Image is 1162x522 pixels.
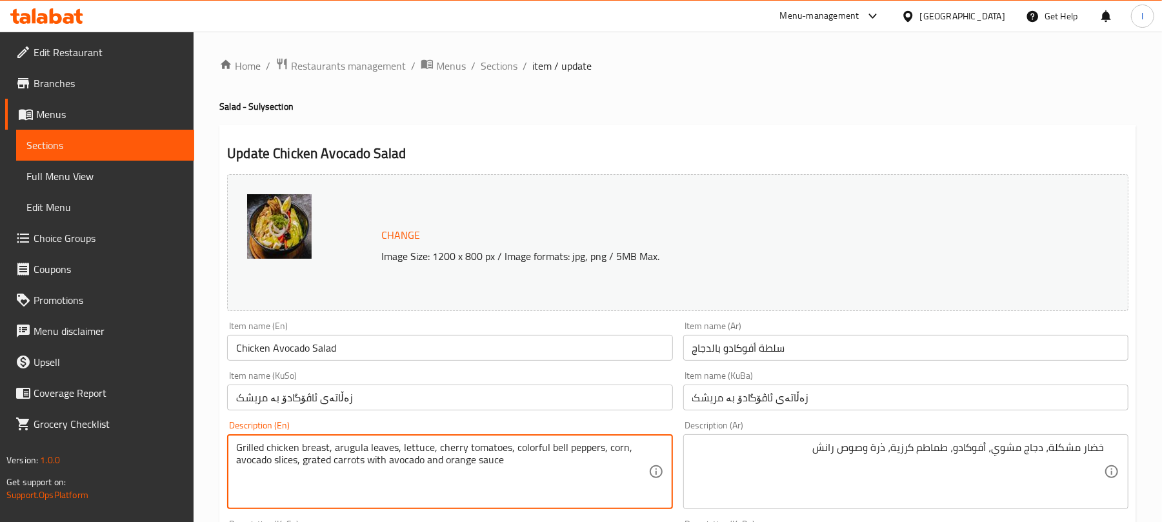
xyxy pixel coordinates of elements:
span: Upsell [34,354,184,370]
a: Menus [5,99,194,130]
a: Menus [421,57,466,74]
input: Enter name KuBa [683,385,1128,410]
span: l [1141,9,1143,23]
input: Enter name KuSo [227,385,672,410]
a: Promotions [5,285,194,316]
span: item / update [532,58,592,74]
nav: breadcrumb [219,57,1136,74]
a: Edit Menu [16,192,194,223]
a: Support.OpsPlatform [6,487,88,503]
span: Promotions [34,292,184,308]
a: Branches [5,68,194,99]
a: Grocery Checklist [5,408,194,439]
span: Sections [26,137,184,153]
a: Choice Groups [5,223,194,254]
input: Enter name Ar [683,335,1128,361]
span: 1.0.0 [40,452,60,468]
div: [GEOGRAPHIC_DATA] [920,9,1005,23]
li: / [266,58,270,74]
a: Restaurants management [275,57,406,74]
a: Coupons [5,254,194,285]
span: Menus [436,58,466,74]
li: / [471,58,476,74]
a: Home [219,58,261,74]
a: Sections [16,130,194,161]
li: / [411,58,416,74]
span: Coupons [34,261,184,277]
a: Menu disclaimer [5,316,194,346]
span: Branches [34,75,184,91]
span: Menu disclaimer [34,323,184,339]
textarea: Grilled chicken breast, arugula leaves, lettuce, cherry tomatoes, colorful bell peppers, corn, av... [236,441,648,503]
h4: Salad - Suly section [219,100,1136,113]
span: Change [381,226,420,245]
a: Edit Restaurant [5,37,194,68]
a: Upsell [5,346,194,377]
textarea: خضار مشكلة، دجاج مشوي، أفوكادو، طماطم كرزية، ذرة وصوص رانش [692,441,1104,503]
h2: Update Chicken Avocado Salad [227,144,1128,163]
span: Restaurants management [291,58,406,74]
img: %D8%B3%D9%84%D8%B7%D8%A9_%D8%A7%D9%81%D9%88%D9%83%D8%A7%D8%AF%D9%88_%D8%A8%D8%A7%D9%84%D8%AF%D8%A... [247,194,312,259]
span: Choice Groups [34,230,184,246]
span: Full Menu View [26,168,184,184]
a: Full Menu View [16,161,194,192]
a: Sections [481,58,517,74]
span: Edit Restaurant [34,45,184,60]
li: / [523,58,527,74]
span: Grocery Checklist [34,416,184,432]
span: Menus [36,106,184,122]
input: Enter name En [227,335,672,361]
p: Image Size: 1200 x 800 px / Image formats: jpg, png / 5MB Max. [376,248,1022,264]
a: Coverage Report [5,377,194,408]
span: Coverage Report [34,385,184,401]
span: Version: [6,452,38,468]
button: Change [376,222,425,248]
div: Menu-management [780,8,859,24]
span: Get support on: [6,474,66,490]
span: Edit Menu [26,199,184,215]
